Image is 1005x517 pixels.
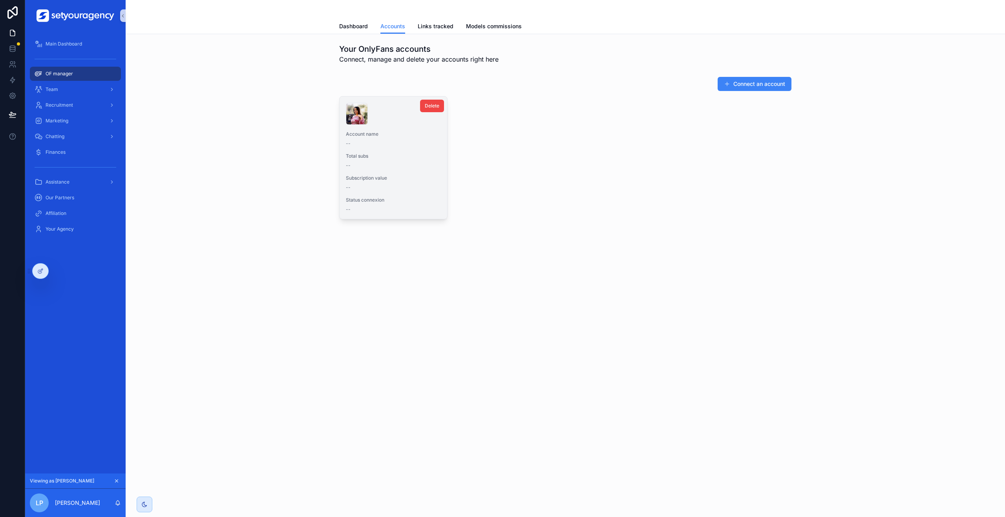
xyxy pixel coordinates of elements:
a: Models commissions [466,19,522,35]
span: LP [36,498,43,508]
a: Account name--Total subs--Subscription value--Status connexion--Delete [339,96,448,219]
div: scrollable content [25,31,126,246]
span: Models commissions [466,22,522,30]
p: [PERSON_NAME] [55,499,100,507]
button: Delete [420,100,444,112]
h1: Your OnlyFans accounts [339,44,499,55]
span: Accounts [380,22,405,30]
span: Marketing [46,118,68,124]
span: Finances [46,149,66,155]
a: Team [30,82,121,96]
span: Status connexion [346,197,441,203]
span: Our Partners [46,195,74,201]
span: Chatting [46,133,64,140]
a: Links tracked [418,19,453,35]
a: Accounts [380,19,405,34]
span: Connect, manage and delete your accounts right here [339,55,499,64]
span: Subscription value [346,175,441,181]
span: Recruitment [46,102,73,108]
span: Assistance [46,179,69,185]
button: Connect an account [718,77,791,91]
span: -- [346,184,351,191]
a: Marketing [30,114,121,128]
span: -- [346,162,351,169]
span: Main Dashboard [46,41,82,47]
span: Affiliation [46,210,66,217]
a: Recruitment [30,98,121,112]
span: -- [346,140,351,147]
a: Your Agency [30,222,121,236]
a: Chatting [30,129,121,144]
span: Your Agency [46,226,74,232]
span: Account name [346,131,441,137]
span: Dashboard [339,22,368,30]
span: Links tracked [418,22,453,30]
a: OF manager [30,67,121,81]
a: Affiliation [30,206,121,220]
a: Our Partners [30,191,121,205]
a: Dashboard [339,19,368,35]
a: Assistance [30,175,121,189]
span: Team [46,86,58,93]
a: Main Dashboard [30,37,121,51]
span: -- [346,206,351,213]
span: Delete [425,103,439,109]
img: App logo [37,9,114,22]
span: OF manager [46,71,73,77]
a: Finances [30,145,121,159]
span: Viewing as [PERSON_NAME] [30,478,94,484]
span: Total subs [346,153,441,159]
